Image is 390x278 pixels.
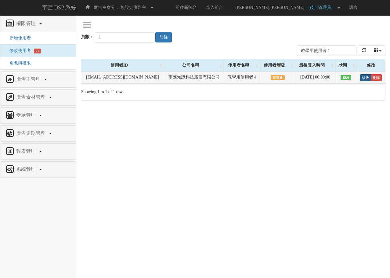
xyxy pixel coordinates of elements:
[5,48,31,53] a: 修改使用者
[5,165,71,174] a: 系統管理
[224,72,260,84] td: 教學用使用者 4
[94,5,119,10] span: 廣告主身分：
[271,75,285,80] span: 管理者
[164,72,224,84] td: 宇匯知識科技股份有限公司
[5,129,71,138] a: 廣告走期管理
[5,75,71,84] a: 廣告主管理
[5,36,31,40] a: 新增使用者
[335,59,357,71] div: 狀態
[224,59,260,71] div: 使用者名稱
[371,74,382,81] a: 刪除
[155,32,172,42] button: 前往
[360,74,371,81] a: 修改
[121,5,146,10] span: 無設定廣告主
[370,46,386,56] div: Columns
[34,49,41,53] span: 21
[15,21,39,26] span: 權限管理
[15,94,49,100] span: 廣告素材管理
[81,59,164,71] div: 使用者ID
[295,72,335,84] td: [DATE] 00:00:00
[5,93,71,102] a: 廣告素材管理
[295,59,335,71] div: 最後登入時間
[81,90,125,94] span: Showing 1 to 1 of 1 rows
[15,130,49,136] span: 廣告走期管理
[309,5,336,10] span: [後台管理員]
[81,34,94,40] label: 頁數：
[5,111,71,120] a: 受眾管理
[341,75,351,80] span: 啟用
[5,61,31,65] a: 角色與權限
[15,76,44,82] span: 廣告主管理
[260,59,295,71] div: 使用者層級
[164,59,224,71] div: 公司名稱
[358,46,370,56] button: refresh
[5,19,71,29] a: 權限管理
[15,166,39,172] span: 系統管理
[5,147,71,156] a: 報表管理
[15,148,39,154] span: 報表管理
[357,59,385,71] div: 修改
[297,46,356,56] input: Search
[232,5,307,10] span: [PERSON_NAME].[PERSON_NAME]
[15,112,39,118] span: 受眾管理
[81,72,164,84] td: [EMAIL_ADDRESS][DOMAIN_NAME]
[370,46,386,56] button: columns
